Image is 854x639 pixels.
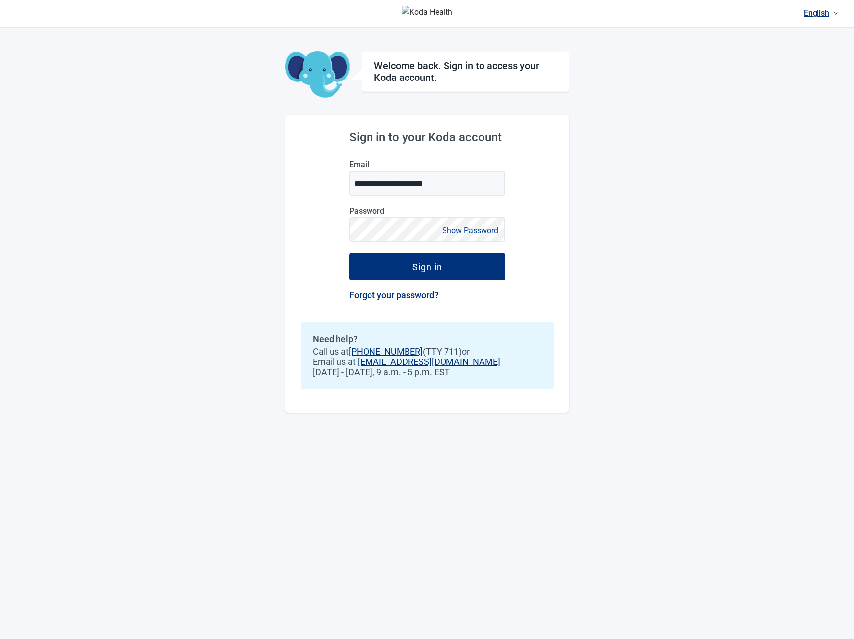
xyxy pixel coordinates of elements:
h2: Need help? [313,334,542,344]
a: [PHONE_NUMBER] [349,346,423,357]
a: Forgot your password? [349,290,439,300]
main: Main content [285,28,569,413]
span: Call us at (TTY 711) or [313,346,542,357]
button: Show Password [439,224,501,237]
div: Sign in [412,262,442,272]
button: Sign in [349,253,505,280]
a: [EMAIL_ADDRESS][DOMAIN_NAME] [358,357,500,367]
h2: Sign in to your Koda account [349,130,505,144]
img: Koda Health [402,6,452,22]
label: Password [349,206,505,216]
span: Email us at [313,357,542,367]
a: Current language: English [800,5,842,21]
span: [DATE] - [DATE], 9 a.m. - 5 p.m. EST [313,367,542,377]
label: Email [349,160,505,169]
img: Koda Elephant [285,51,350,99]
span: down [833,11,838,16]
h1: Welcome back. Sign in to access your Koda account. [374,60,557,83]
